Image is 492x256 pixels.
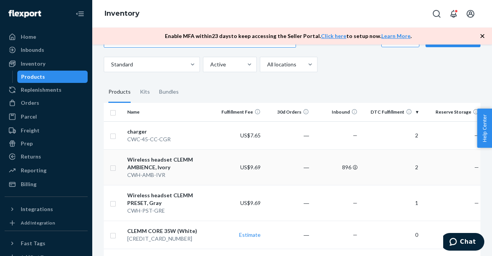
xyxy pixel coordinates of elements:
div: Parcel [21,113,37,121]
td: 896 [312,149,361,185]
a: Freight [5,124,88,137]
span: US$9.69 [240,200,261,206]
th: 30d Orders [264,103,312,121]
td: 1 [361,185,421,221]
div: Prep [21,140,33,147]
th: Reserve Storage [421,103,482,121]
a: Prep [5,137,88,150]
span: US$7.65 [240,132,261,139]
a: Parcel [5,111,88,123]
div: Inbounds [21,46,44,54]
a: Inbounds [5,44,88,56]
span: — [474,231,479,238]
th: Name [124,103,215,121]
a: Reporting [5,164,88,177]
button: Open Search Box [429,6,444,21]
span: — [474,200,479,206]
td: ― [264,121,312,149]
div: Wireless headset CLEMM PRESET, Gray [127,192,212,207]
div: Inventory [21,60,45,68]
span: — [474,164,479,170]
div: Products [108,81,131,103]
div: Replenishments [21,86,61,94]
button: Open notifications [446,6,461,21]
button: Integrations [5,203,88,215]
td: ― [264,185,312,221]
a: Billing [5,178,88,190]
div: Orders [21,99,39,107]
span: — [353,231,357,238]
td: ― [264,221,312,249]
iframe: Opens a widget where you can chat to one of our agents [443,233,484,252]
div: Freight [21,127,40,134]
a: Add Integration [5,218,88,228]
div: Add Integration [21,220,55,226]
a: Home [5,31,88,43]
th: Fulfillment Fee [215,103,263,121]
div: Integrations [21,205,53,213]
span: — [474,132,479,139]
div: CLEMM CORE 35W (White) [127,227,212,235]
span: — [353,200,357,206]
span: — [353,132,357,139]
div: Returns [21,153,41,160]
a: Returns [5,150,88,163]
input: Standard [110,61,111,68]
span: US$9.69 [240,164,261,170]
div: Kits [140,81,150,103]
div: Fast Tags [21,239,45,247]
img: Flexport logo [8,10,41,18]
a: Inventory [5,58,88,70]
a: Orders [5,97,88,109]
div: CWH-PST-GRE [127,207,212,215]
a: Inventory [105,9,140,18]
ol: breadcrumbs [98,3,146,25]
div: charger [127,128,212,135]
button: Open account menu [463,6,478,21]
a: Estimate [239,231,261,238]
div: Reporting [21,167,47,174]
div: Home [21,33,36,41]
td: 0 [361,221,421,249]
td: 2 [361,149,421,185]
button: Fast Tags [5,237,88,249]
a: Products [17,71,88,83]
button: Close Navigation [72,6,88,21]
div: Products [21,73,45,81]
td: ― [264,149,312,185]
a: Replenishments [5,84,88,96]
div: Billing [21,180,37,188]
div: Bundles [159,81,179,103]
div: Wireless headset CLEMM AMBIENCE, Ivory [127,156,212,171]
td: 2 [361,121,421,149]
th: Inbound [312,103,361,121]
div: CWH-AMB-IVR [127,171,212,179]
p: Enable MFA within 23 days to keep accessing the Seller Portal. to setup now. . [165,32,412,40]
button: Help Center [477,109,492,148]
div: [CREDIT_CARD_NUMBER] [127,235,212,243]
th: DTC Fulfillment [361,103,421,121]
a: Click here [321,33,346,39]
div: CWC-45-CC-CGR [127,135,212,143]
input: All locations [266,61,267,68]
a: Learn More [381,33,411,39]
